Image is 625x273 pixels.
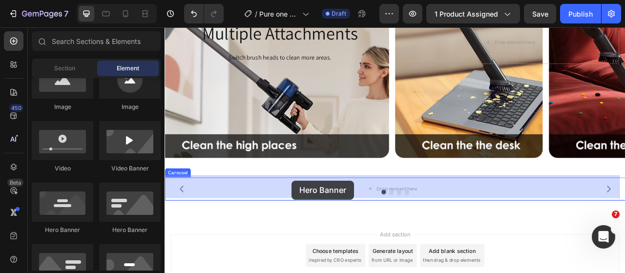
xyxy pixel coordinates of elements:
[165,27,625,273] iframe: Design area
[568,9,593,19] div: Publish
[524,4,556,23] button: Save
[32,164,93,173] div: Video
[259,9,298,19] span: Pure one S30
[255,9,257,19] span: /
[426,4,520,23] button: 1 product assigned
[64,8,68,20] p: 7
[332,9,346,18] span: Draft
[9,104,23,112] div: 450
[32,103,93,111] div: Image
[99,226,161,234] div: Hero Banner
[54,64,75,73] span: Section
[99,164,161,173] div: Video Banner
[32,31,161,51] input: Search Sections & Elements
[4,4,73,23] button: 7
[532,10,548,18] span: Save
[612,210,620,218] span: 7
[184,4,224,23] div: Undo/Redo
[117,64,139,73] span: Element
[99,103,161,111] div: Image
[560,4,601,23] button: Publish
[435,9,498,19] span: 1 product assigned
[7,179,23,187] div: Beta
[32,226,93,234] div: Hero Banner
[592,225,615,249] iframe: Intercom live chat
